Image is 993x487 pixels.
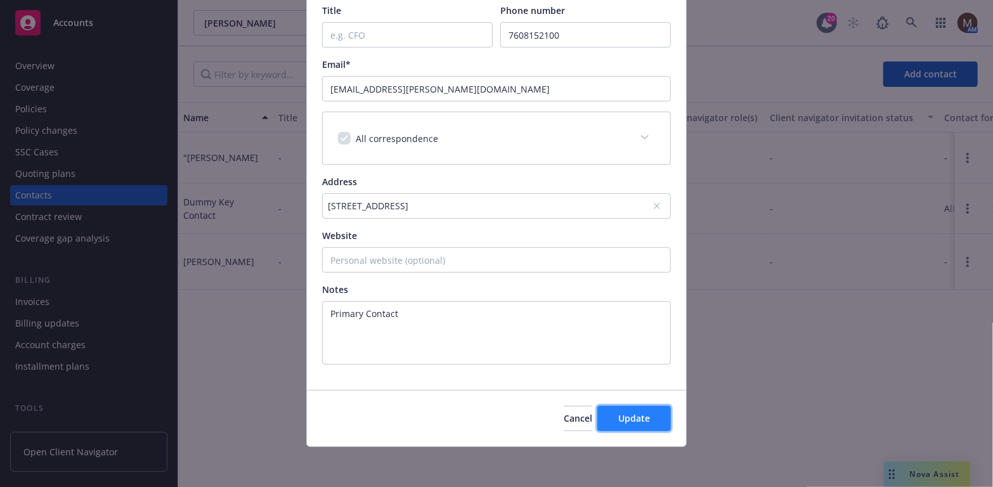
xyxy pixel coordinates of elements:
[500,22,671,48] input: (xxx) xxx-xxx
[322,58,351,70] span: Email*
[322,230,357,242] span: Website
[322,76,671,101] input: example@email.com
[564,412,592,424] span: Cancel
[322,247,671,273] input: Personal website (optional)
[564,406,592,431] button: Cancel
[322,176,357,188] span: Address
[322,22,493,48] input: e.g. CFO
[323,112,670,164] div: All correspondence
[322,301,671,365] textarea: Primary Contact
[597,406,671,431] button: Update
[322,4,341,16] span: Title
[328,199,652,212] div: [STREET_ADDRESS]
[500,4,565,16] span: Phone number
[322,283,348,295] span: Notes
[618,412,650,424] span: Update
[322,193,671,219] button: [STREET_ADDRESS]
[356,133,438,145] span: All correspondence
